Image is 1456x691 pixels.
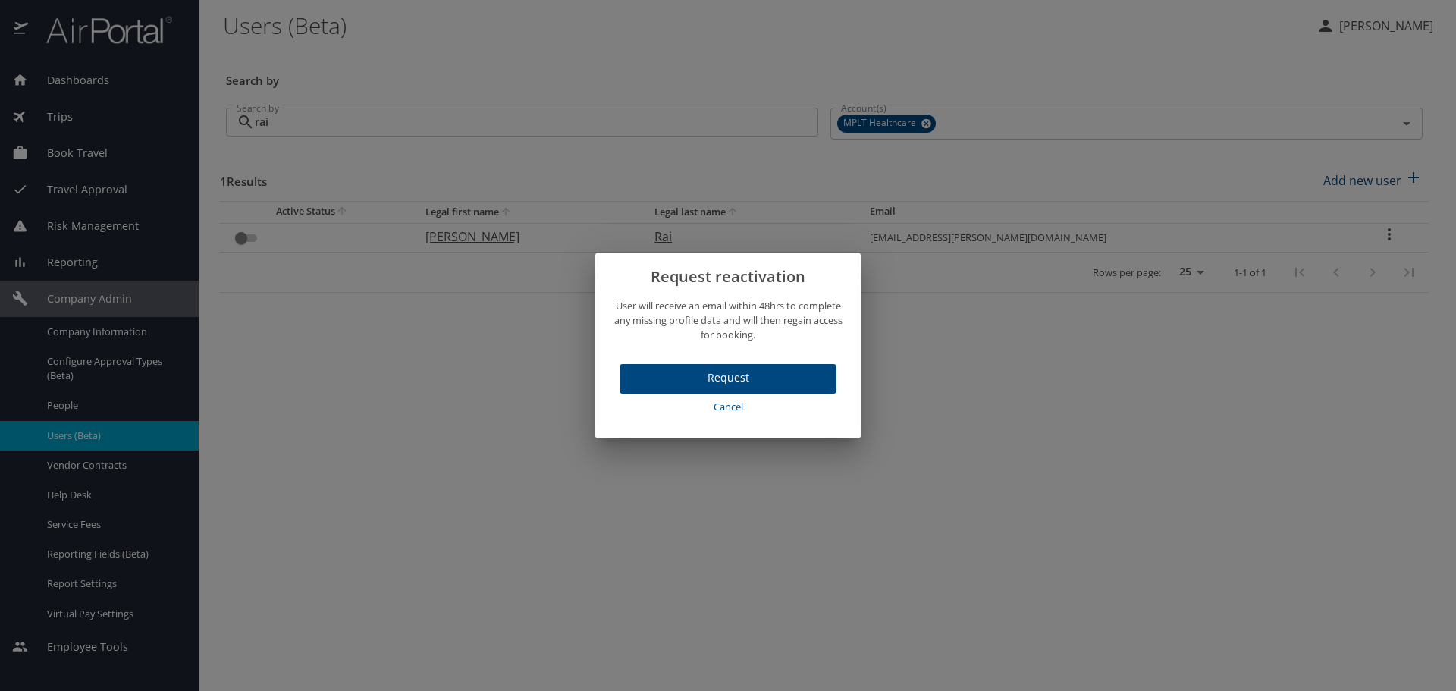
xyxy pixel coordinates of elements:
p: User will receive an email within 48hrs to complete any missing profile data and will then regain... [613,299,843,343]
h2: Request reactivation [613,265,843,289]
button: Cancel [620,394,836,420]
span: Cancel [626,398,830,416]
button: Request [620,364,836,394]
span: Request [632,369,824,388]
